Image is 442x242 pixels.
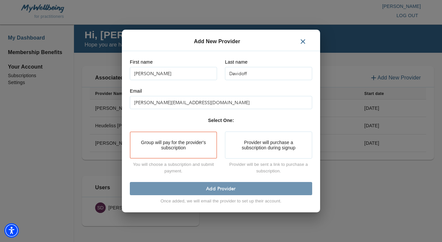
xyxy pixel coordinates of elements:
b: Select One: [208,118,234,123]
input: Type their email address here [130,96,312,109]
button: Group will pay for the provider's subscription [130,132,217,159]
button: Provider will purchase a subscription during signup [225,132,312,159]
p: Once added, we will email the provider to set up their account. [130,198,312,204]
p: Add New Provider [194,38,240,45]
button: Add Provider [130,182,312,195]
label: First name [130,60,153,64]
label: Email [130,89,142,93]
label: Last name [225,60,247,64]
span: Add Provider [132,186,310,192]
p: You will choose a subscription and submit payment. [130,161,217,174]
p: Provider will be sent a link to purchase a subscription. [225,161,312,174]
div: Accessibility Menu [4,223,19,238]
